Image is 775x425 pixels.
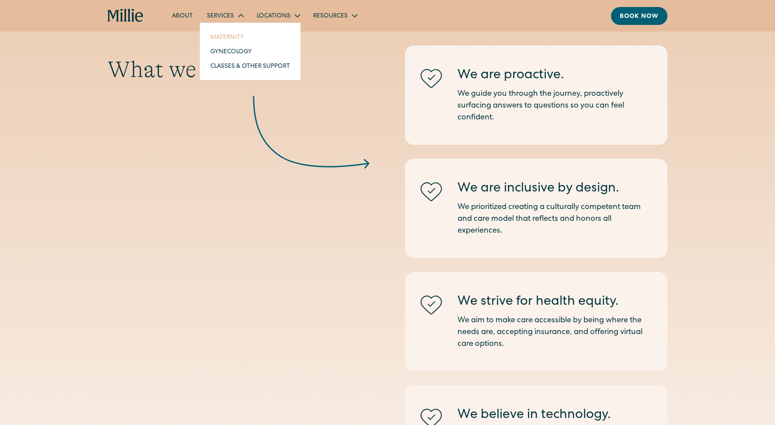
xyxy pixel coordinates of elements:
[457,293,653,311] div: We strive for health equity.
[457,88,653,124] p: We guide you through the journey, proactively surfacing answers to questions so you can feel conf...
[108,56,370,83] div: What we believe
[620,12,659,21] div: Book now
[611,7,667,25] a: Book now
[313,12,348,21] div: Resources
[200,8,250,23] div: Services
[203,44,297,59] a: Gynecology
[165,8,200,23] a: About
[203,59,297,73] a: Classes & Other Support
[203,30,297,44] a: Maternity
[108,9,144,23] a: home
[457,66,653,85] div: We are proactive.
[207,12,234,21] div: Services
[250,8,306,23] div: Locations
[200,23,300,80] nav: Services
[257,12,290,21] div: Locations
[306,8,363,23] div: Resources
[457,406,653,425] div: We believe in technology.
[457,180,653,198] div: We are inclusive by design.
[457,315,653,350] p: We aim to make care accessible by being where the needs are, accepting insurance, and offering vi...
[457,202,653,237] p: We prioritized creating a culturally competent team and care model that reflects and honors all e...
